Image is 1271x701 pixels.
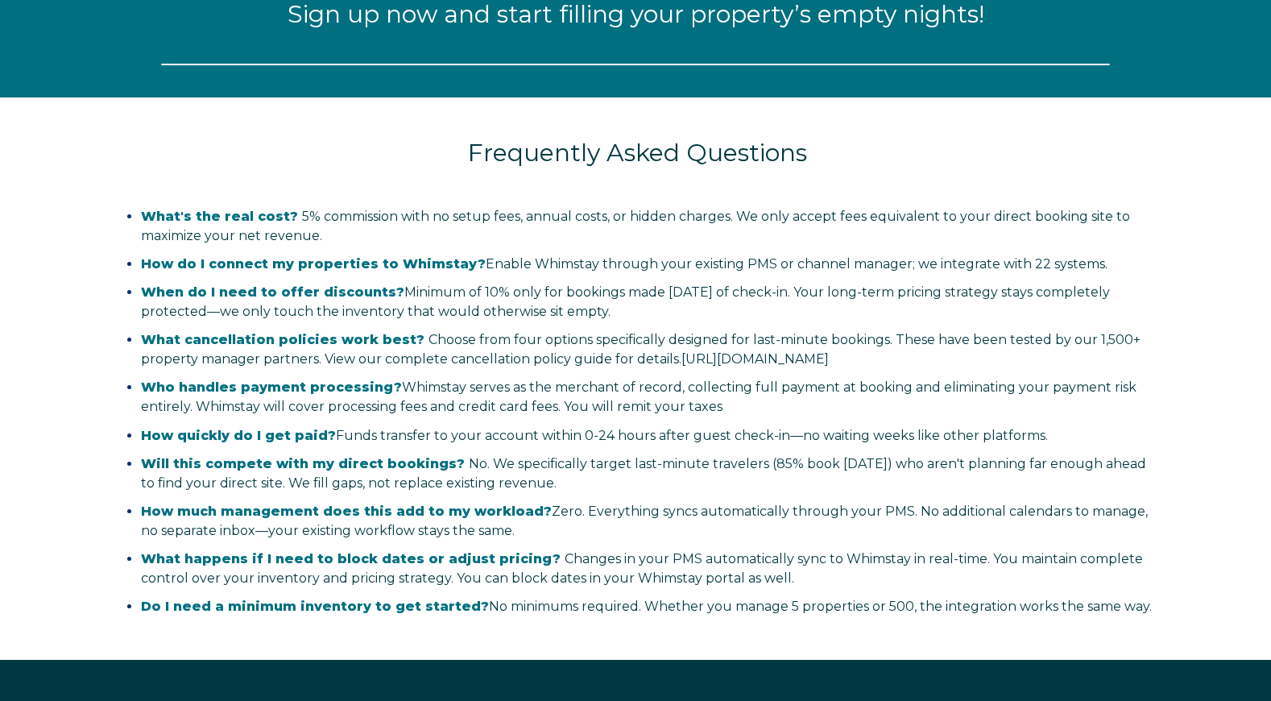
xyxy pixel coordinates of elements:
[141,380,402,395] strong: Who handles payment processing?
[141,332,1141,367] span: Choose from four options specifically designed for last-minute bookings. These have been tested b...
[141,209,298,224] span: What's the real cost?
[141,428,1048,443] span: Funds transfer to your account within 0-24 hours after guest check-in—no waiting weeks like other...
[141,256,486,272] strong: How do I connect my properties to Whimstay?
[141,209,1130,243] span: 5% commission with no setup fees, annual costs, or hidden charges. We only accept fees equivalent...
[141,456,465,471] span: Will this compete with my direct bookings?
[141,256,1107,272] span: Enable Whimstay through your existing PMS or channel manager; we integrate with 22 systems.
[141,332,424,347] span: What cancellation policies work best?
[141,456,1146,491] span: No. We specifically target last-minute travelers (85% book [DATE]) who aren't planning far enough...
[681,351,829,367] a: Vínculo https://salespage.whimstay.com/cancellation-policy-options
[141,428,336,443] strong: How quickly do I get paid?
[141,551,561,566] span: What happens if I need to block dates or adjust pricing?
[468,138,807,168] span: Frequently Asked Questions
[141,284,404,300] strong: When do I need to offer discounts?
[141,504,552,519] strong: How much management does this add to my workload?
[141,380,1136,414] span: Whimstay serves as the merchant of record, collecting full payment at booking and eliminating you...
[141,599,1152,614] span: No minimums required. Whether you manage 5 properties or 500, the integration works the same way.
[141,504,1148,538] span: Zero. Everything syncs automatically through your PMS. No additional calendars to manage, no sepa...
[141,599,489,614] strong: Do I need a minimum inventory to get started?
[141,284,1110,319] span: only for bookings made [DATE] of check-in. Your long-term pricing strategy stays completely prote...
[404,284,510,300] span: Minimum of 10%
[141,551,1143,586] span: Changes in your PMS automatically sync to Whimstay in real-time. You maintain complete control ov...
